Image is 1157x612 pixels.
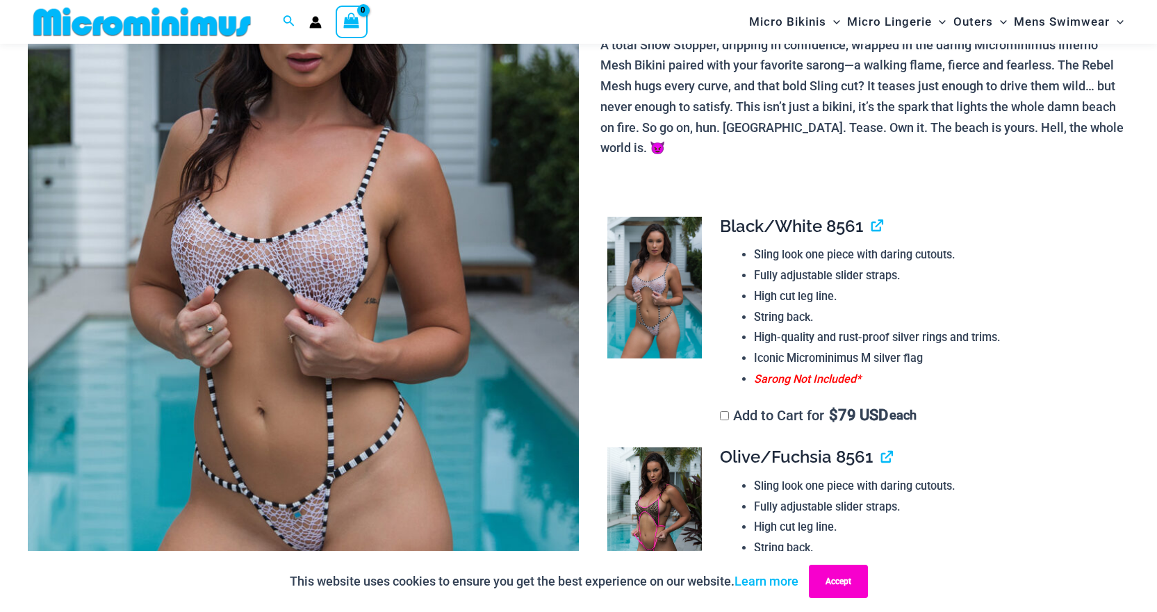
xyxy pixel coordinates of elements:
[744,2,1129,42] nav: Site Navigation
[754,372,861,386] span: Sarong Not Included*
[950,4,1010,40] a: OutersMenu ToggleMenu Toggle
[720,447,873,467] span: Olive/Fuchsia 8561
[336,6,368,38] a: View Shopping Cart, empty
[844,4,949,40] a: Micro LingerieMenu ToggleMenu Toggle
[720,216,863,236] span: Black/White 8561
[720,407,917,424] label: Add to Cart for
[754,327,1118,348] li: High-quality and rust-proof silver rings and trims.
[28,6,256,38] img: MM SHOP LOGO FLAT
[309,16,322,28] a: Account icon link
[754,265,1118,286] li: Fully adjustable slider straps.
[829,406,838,424] span: $
[1010,4,1127,40] a: Mens SwimwearMenu ToggleMenu Toggle
[754,286,1118,307] li: High cut leg line.
[290,571,798,592] p: This website uses cookies to ensure you get the best experience on our website.
[847,4,932,40] span: Micro Lingerie
[1014,4,1110,40] span: Mens Swimwear
[809,565,868,598] button: Accept
[283,13,295,31] a: Search icon link
[993,4,1007,40] span: Menu Toggle
[720,411,729,420] input: Add to Cart for$79 USD each
[953,4,993,40] span: Outers
[754,517,1118,538] li: High cut leg line.
[749,4,826,40] span: Micro Bikinis
[754,497,1118,518] li: Fully adjustable slider straps.
[889,408,917,422] span: each
[754,538,1118,559] li: String back.
[754,245,1118,265] li: Sling look one piece with daring cutouts.
[735,574,798,588] a: Learn more
[754,476,1118,497] li: Sling look one piece with daring cutouts.
[829,408,888,422] span: 79 USD
[607,447,702,589] img: Inferno Mesh Olive Fuchsia 8561 One Piece
[826,4,840,40] span: Menu Toggle
[1110,4,1124,40] span: Menu Toggle
[746,4,844,40] a: Micro BikinisMenu ToggleMenu Toggle
[754,348,1118,369] li: Iconic Microminimus M silver flag
[607,217,702,358] img: Inferno Mesh Black White 8561 One Piece
[932,4,946,40] span: Menu Toggle
[754,307,1118,328] li: String back.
